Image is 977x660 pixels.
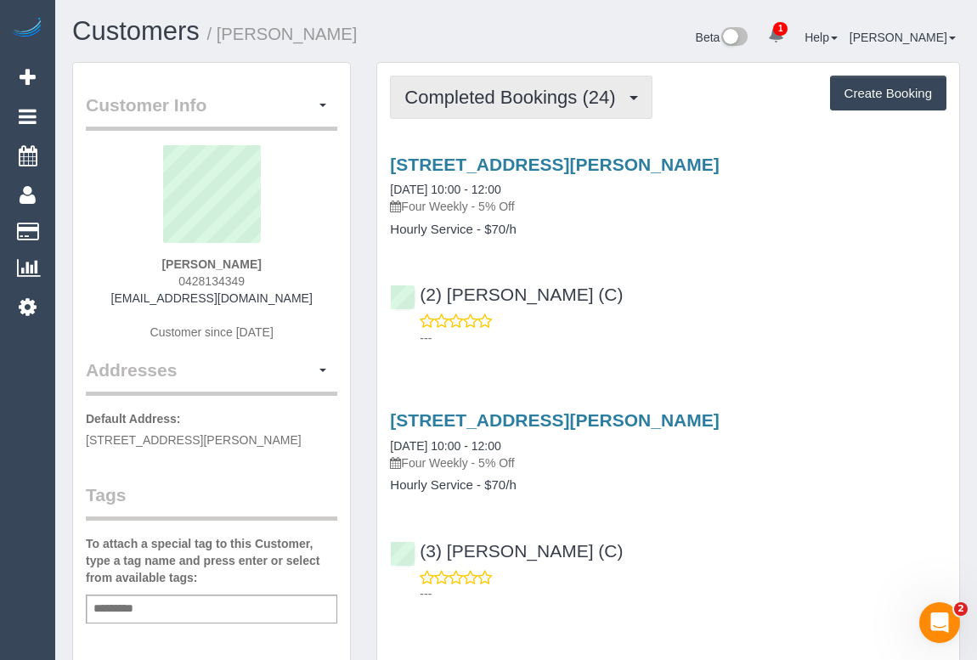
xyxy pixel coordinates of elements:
[390,454,946,471] p: Four Weekly - 5% Off
[390,155,719,174] a: [STREET_ADDRESS][PERSON_NAME]
[805,31,838,44] a: Help
[86,93,337,131] legend: Customer Info
[390,439,500,453] a: [DATE] 10:00 - 12:00
[86,410,181,427] label: Default Address:
[178,274,245,288] span: 0428134349
[773,22,788,36] span: 1
[86,482,337,521] legend: Tags
[161,257,261,271] strong: [PERSON_NAME]
[111,291,313,305] a: [EMAIL_ADDRESS][DOMAIN_NAME]
[390,410,719,430] a: [STREET_ADDRESS][PERSON_NAME]
[390,285,623,304] a: (2) [PERSON_NAME] (C)
[86,535,337,586] label: To attach a special tag to this Customer, type a tag name and press enter or select from availabl...
[420,585,946,602] p: ---
[390,478,946,493] h4: Hourly Service - $70/h
[390,198,946,215] p: Four Weekly - 5% Off
[420,330,946,347] p: ---
[404,87,624,108] span: Completed Bookings (24)
[86,433,302,447] span: [STREET_ADDRESS][PERSON_NAME]
[390,223,946,237] h4: Hourly Service - $70/h
[720,27,748,49] img: New interface
[390,183,500,196] a: [DATE] 10:00 - 12:00
[919,602,960,643] iframe: Intercom live chat
[954,602,968,616] span: 2
[760,17,793,54] a: 1
[390,76,652,119] button: Completed Bookings (24)
[390,541,623,561] a: (3) [PERSON_NAME] (C)
[696,31,748,44] a: Beta
[72,16,200,46] a: Customers
[850,31,956,44] a: [PERSON_NAME]
[207,25,358,43] small: / [PERSON_NAME]
[150,325,274,339] span: Customer since [DATE]
[10,17,44,41] img: Automaid Logo
[830,76,946,111] button: Create Booking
